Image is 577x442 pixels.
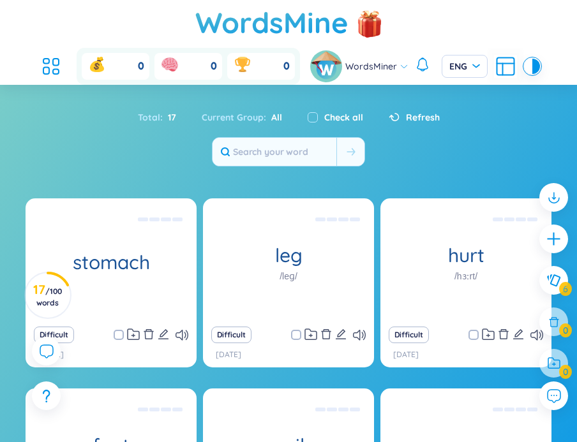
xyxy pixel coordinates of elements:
button: edit [158,326,169,344]
h1: hurt [380,244,551,267]
div: Current Group : [189,104,295,131]
h3: 17 [33,284,62,307]
button: Difficult [211,327,251,343]
div: Total : [138,104,189,131]
span: edit [513,328,524,340]
span: 0 [138,59,144,73]
span: delete [498,328,509,340]
span: / 100 words [36,286,62,307]
h1: stomach [26,251,197,274]
button: edit [513,326,524,344]
button: Difficult [34,327,74,343]
h1: /leɡ/ [280,269,297,283]
span: edit [335,328,347,340]
img: flashSalesIcon.a7f4f837.png [357,4,382,43]
a: avatar [310,50,345,82]
button: delete [320,326,332,344]
span: 0 [283,59,290,73]
h1: leg [203,244,374,267]
p: [DATE] [393,349,419,361]
span: ENG [449,60,480,73]
label: Check all [324,110,363,124]
img: avatar [310,50,342,82]
span: edit [158,328,169,340]
span: All [266,112,282,123]
h1: /hɜːrt/ [454,269,477,283]
span: 17 [163,110,176,124]
span: delete [143,328,154,340]
span: delete [320,328,332,340]
button: delete [143,326,154,344]
button: Difficult [389,327,429,343]
span: plus [546,231,562,247]
span: WordsMiner [345,59,397,73]
p: [DATE] [216,349,241,361]
input: Search your word [213,138,336,166]
span: Refresh [406,110,440,124]
button: edit [335,326,347,344]
button: delete [498,326,509,344]
span: 0 [211,59,217,73]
